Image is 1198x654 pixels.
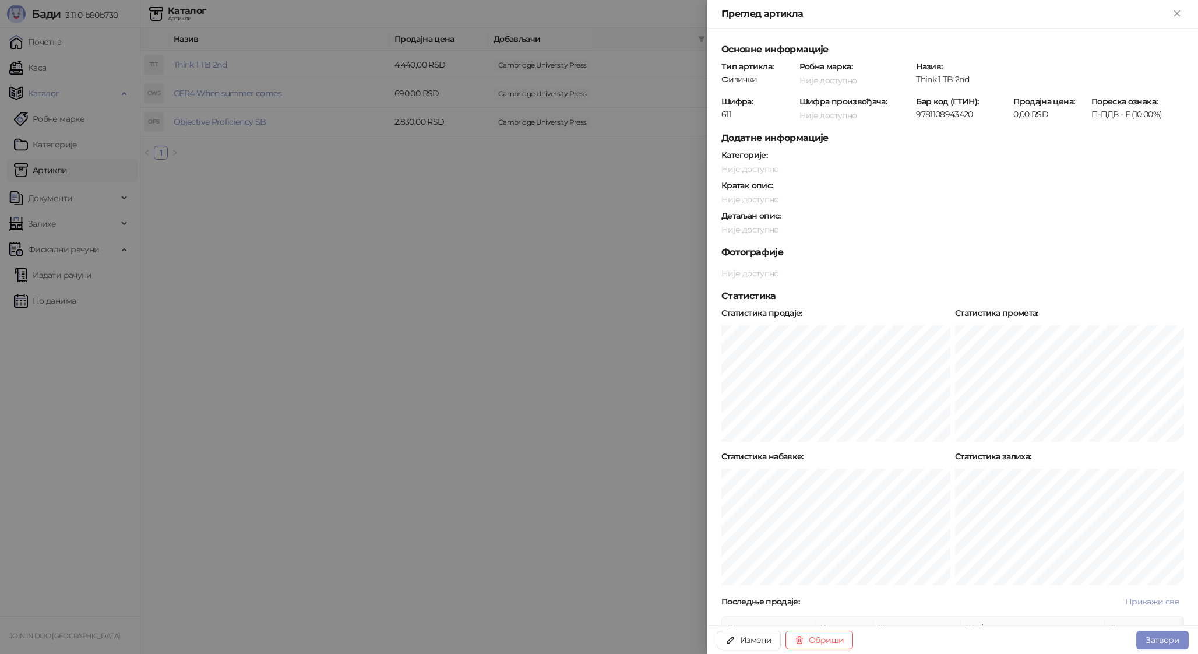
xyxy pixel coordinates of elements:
strong: Кратак опис : [721,180,773,191]
span: Није доступно [799,110,857,121]
span: Није доступно [721,194,779,205]
strong: Статистика набавке : [721,451,804,462]
strong: Пореска ознака : [1091,96,1157,107]
button: Close [1170,7,1184,21]
strong: Категорије : [721,150,767,160]
span: Није доступно [721,164,779,174]
th: Износ [873,617,961,639]
strong: Статистика залиха : [955,451,1031,462]
button: Прикажи све [1121,595,1184,609]
th: Количина [815,617,873,639]
strong: Шифра : [721,96,753,107]
strong: Бар код (ГТИН) : [916,96,978,107]
h5: Статистика [721,289,1184,303]
strong: Назив : [916,61,942,72]
strong: Шифра произвођача : [799,96,887,107]
strong: Тип артикла : [721,61,773,72]
span: Није доступно [721,224,779,235]
div: Преглед артикла [721,7,1170,21]
button: Измени [717,631,781,649]
strong: Статистика промета : [955,308,1038,318]
span: Није доступно [721,268,779,279]
h5: Фотографије [721,245,1184,259]
div: Think 1 TB 2nd [915,74,1185,85]
strong: Последње продаје : [721,596,799,607]
span: Није доступно [799,75,857,86]
th: Датум и време [722,617,815,639]
button: Обриши [785,631,853,649]
div: 9781108943420 [915,109,1010,119]
h5: Основне информације [721,43,1184,57]
strong: Статистика продаје : [721,308,802,318]
span: Прикажи све [1125,596,1179,607]
div: 611 [720,109,796,119]
strong: Продајна цена : [1013,96,1074,107]
h5: Додатне информације [721,131,1184,145]
button: Затвори [1136,631,1189,649]
div: 0,00 RSD [1012,109,1088,119]
div: Физички [720,74,796,85]
div: П-ПДВ - Е (10,00%) [1090,109,1166,119]
th: Број рачуна [961,617,1105,639]
strong: Детаљан опис : [721,210,781,221]
strong: Робна марка : [799,61,852,72]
